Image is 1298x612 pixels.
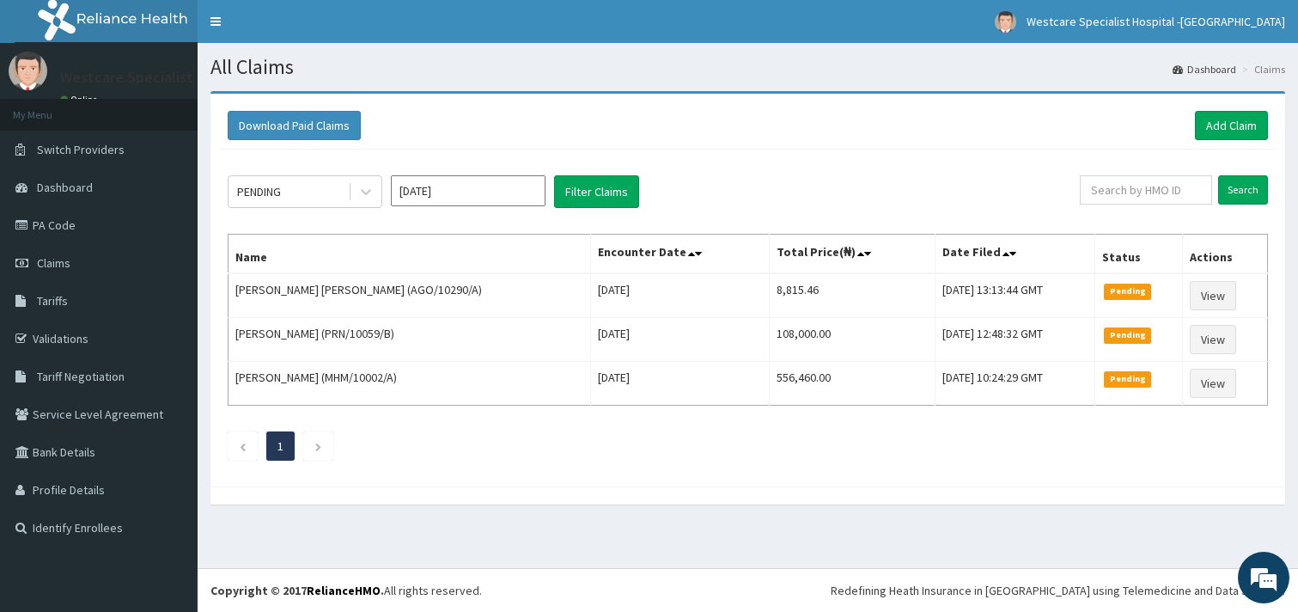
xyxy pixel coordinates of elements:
strong: Copyright © 2017 . [210,583,384,598]
img: User Image [995,11,1016,33]
a: View [1190,369,1236,398]
button: Download Paid Claims [228,111,361,140]
a: View [1190,281,1236,310]
span: Tariff Negotiation [37,369,125,384]
button: Filter Claims [554,175,639,208]
td: [DATE] [591,318,770,362]
input: Search by HMO ID [1080,175,1212,205]
a: Online [60,94,101,106]
th: Status [1095,235,1183,274]
span: Pending [1104,371,1151,387]
td: [DATE] [591,362,770,406]
span: Claims [37,255,70,271]
div: PENDING [237,183,281,200]
a: Add Claim [1195,111,1268,140]
th: Encounter Date [591,235,770,274]
th: Name [229,235,591,274]
td: [PERSON_NAME] (MHM/10002/A) [229,362,591,406]
td: [DATE] 12:48:32 GMT [935,318,1095,362]
a: Next page [314,438,322,454]
span: Pending [1104,284,1151,299]
li: Claims [1238,62,1285,76]
th: Actions [1183,235,1268,274]
h1: All Claims [210,56,1285,78]
span: Tariffs [37,293,68,309]
a: Page 1 is your current page [277,438,283,454]
span: Dashboard [37,180,93,195]
input: Select Month and Year [391,175,545,206]
td: [DATE] 13:13:44 GMT [935,273,1095,318]
td: [PERSON_NAME] [PERSON_NAME] (AGO/10290/A) [229,273,591,318]
td: [PERSON_NAME] (PRN/10059/B) [229,318,591,362]
span: Pending [1104,327,1151,343]
td: [DATE] [591,273,770,318]
div: Redefining Heath Insurance in [GEOGRAPHIC_DATA] using Telemedicine and Data Science! [831,582,1285,599]
span: Switch Providers [37,142,125,157]
footer: All rights reserved. [198,568,1298,612]
td: [DATE] 10:24:29 GMT [935,362,1095,406]
input: Search [1218,175,1268,205]
th: Total Price(₦) [770,235,935,274]
td: 108,000.00 [770,318,935,362]
a: Previous page [239,438,247,454]
a: View [1190,325,1236,354]
span: Westcare Specialist Hospital -[GEOGRAPHIC_DATA] [1027,14,1285,29]
a: RelianceHMO [307,583,381,598]
td: 8,815.46 [770,273,935,318]
p: Westcare Specialist Hospital -[GEOGRAPHIC_DATA] [60,70,404,85]
td: 556,460.00 [770,362,935,406]
th: Date Filed [935,235,1095,274]
a: Dashboard [1173,62,1236,76]
img: User Image [9,52,47,90]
